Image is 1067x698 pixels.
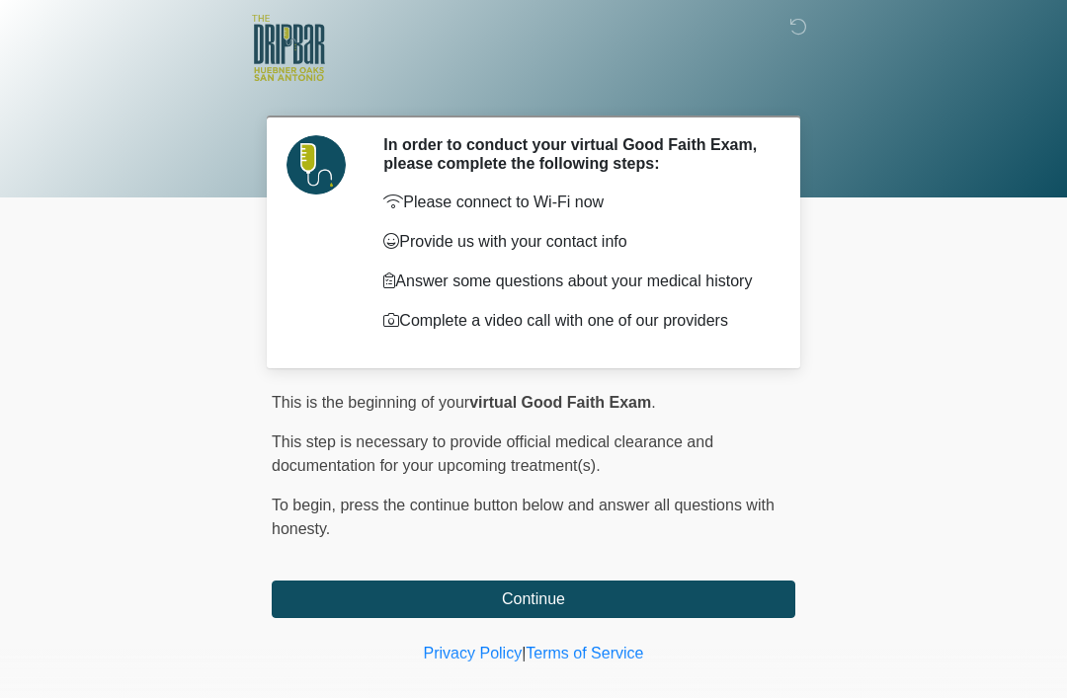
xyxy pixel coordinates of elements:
a: Terms of Service [526,645,643,661]
span: press the continue button below and answer all questions with honesty. [272,497,775,537]
p: Complete a video call with one of our providers [383,309,766,333]
p: Provide us with your contact info [383,230,766,254]
p: Answer some questions about your medical history [383,270,766,293]
img: The DRIPBaR - The Strand at Huebner Oaks Logo [252,15,325,81]
h2: In order to conduct your virtual Good Faith Exam, please complete the following steps: [383,135,766,173]
strong: virtual Good Faith Exam [469,394,651,411]
a: | [522,645,526,661]
span: This is the beginning of your [272,394,469,411]
button: Continue [272,581,795,618]
p: Please connect to Wi-Fi now [383,191,766,214]
span: To begin, [272,497,340,513]
span: This step is necessary to provide official medical clearance and documentation for your upcoming ... [272,433,713,474]
a: Privacy Policy [424,645,523,661]
span: . [651,394,655,411]
img: Agent Avatar [287,135,346,194]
